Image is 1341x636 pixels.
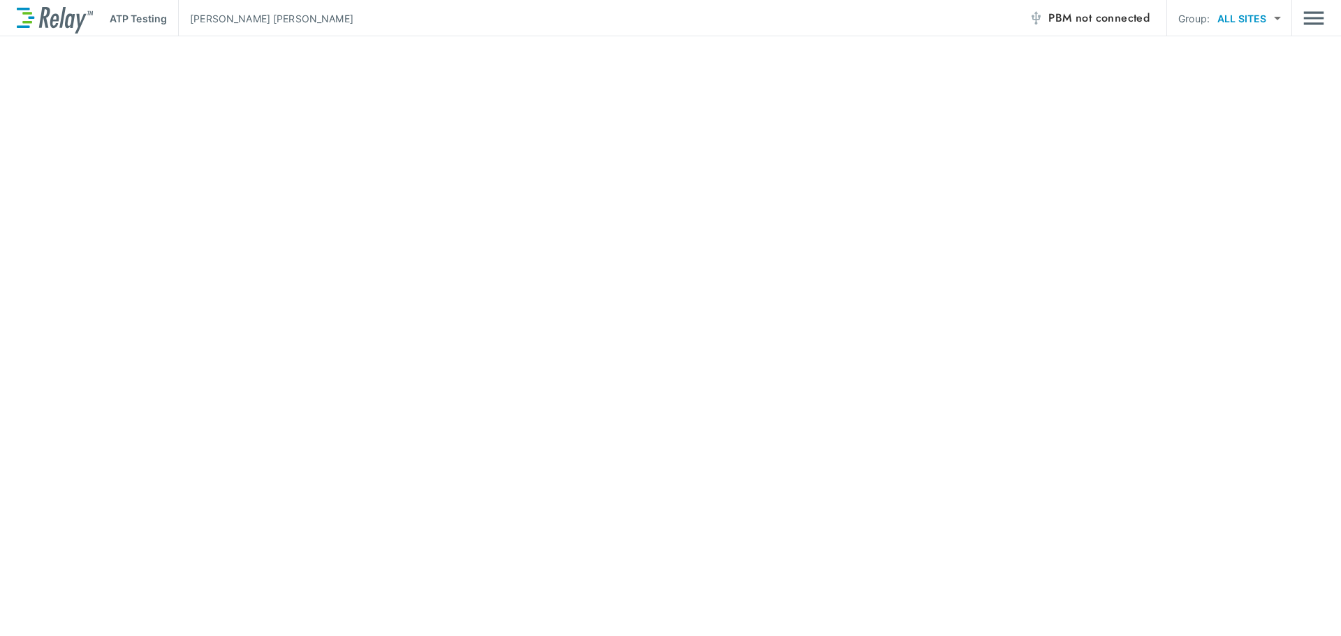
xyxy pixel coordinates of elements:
span: PBM [1048,8,1150,28]
p: Group: [1178,11,1210,26]
iframe: Resource center [1199,594,1327,626]
img: Drawer Icon [1303,5,1324,31]
img: LuminUltra Relay [17,3,93,34]
img: Offline Icon [1029,11,1043,25]
button: Main menu [1303,5,1324,31]
p: ATP Testing [110,11,167,26]
span: not connected [1076,10,1150,26]
button: PBM not connected [1023,4,1155,32]
p: [PERSON_NAME] [PERSON_NAME] [190,11,353,26]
